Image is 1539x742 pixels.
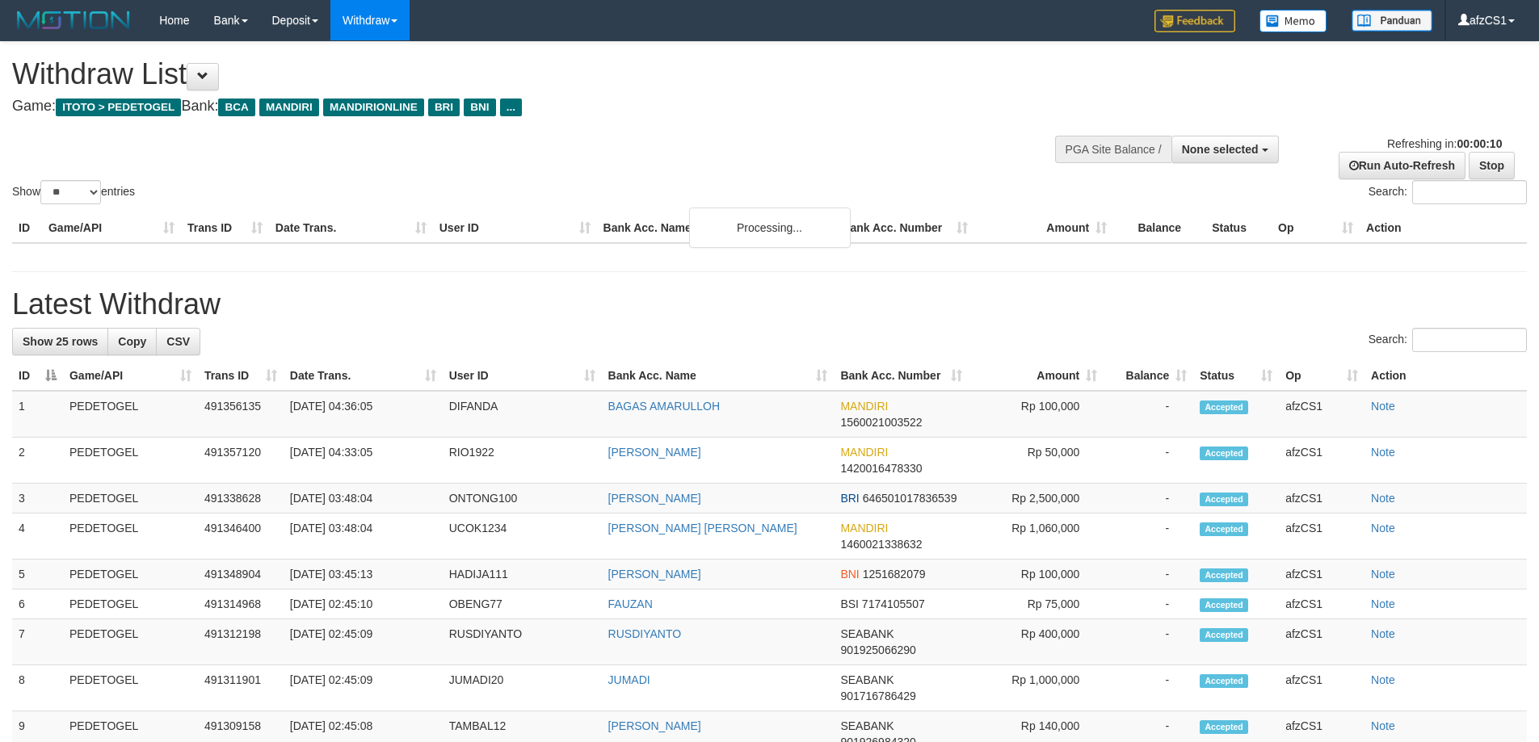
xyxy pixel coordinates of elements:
[1200,522,1248,536] span: Accepted
[840,538,922,551] span: Copy 1460021338632 to clipboard
[1412,328,1527,352] input: Search:
[12,514,63,560] td: 4
[12,99,1010,115] h4: Game: Bank:
[863,568,926,581] span: Copy 1251682079 to clipboard
[443,589,602,619] td: OBENG77
[602,361,835,391] th: Bank Acc. Name: activate to sort column ascending
[608,719,701,732] a: [PERSON_NAME]
[12,438,63,484] td: 2
[1104,484,1193,514] td: -
[608,597,653,610] a: FAUZAN
[443,619,602,665] td: RUSDIYANTO
[1171,136,1279,163] button: None selected
[840,462,922,475] span: Copy 1420016478330 to clipboard
[974,213,1113,243] th: Amount
[1457,137,1502,150] strong: 00:00:10
[1272,213,1360,243] th: Op
[608,627,682,640] a: RUSDIYANTO
[840,597,859,610] span: BSI
[1371,627,1395,640] a: Note
[198,514,284,560] td: 491346400
[284,484,443,514] td: [DATE] 03:48:04
[166,335,190,348] span: CSV
[1371,492,1395,505] a: Note
[63,560,198,589] td: PEDETOGEL
[863,492,957,505] span: Copy 646501017836539 to clipboard
[1279,665,1364,711] td: afzCS1
[862,597,925,610] span: Copy 7174105507 to clipboard
[1200,493,1248,506] span: Accepted
[284,438,443,484] td: [DATE] 04:33:05
[969,589,1104,619] td: Rp 75,000
[12,484,63,514] td: 3
[1104,514,1193,560] td: -
[840,690,915,702] span: Copy 901716786429 to clipboard
[969,665,1104,711] td: Rp 1,000,000
[12,288,1527,321] h1: Latest Withdraw
[1412,180,1527,204] input: Search:
[1371,522,1395,534] a: Note
[840,627,894,640] span: SEABANK
[840,568,859,581] span: BNI
[597,213,836,243] th: Bank Acc. Name
[443,361,602,391] th: User ID: activate to sort column ascending
[12,391,63,438] td: 1
[1200,446,1248,460] span: Accepted
[1055,136,1171,163] div: PGA Site Balance /
[428,99,460,116] span: BRI
[1259,10,1327,32] img: Button%20Memo.svg
[1205,213,1272,243] th: Status
[1104,438,1193,484] td: -
[284,560,443,589] td: [DATE] 03:45:13
[1200,674,1248,688] span: Accepted
[1387,137,1502,150] span: Refreshing in:
[1469,152,1515,179] a: Stop
[835,213,974,243] th: Bank Acc. Number
[443,438,602,484] td: RIO1922
[443,391,602,438] td: DIFANDA
[840,492,859,505] span: BRI
[500,99,522,116] span: ...
[464,99,495,116] span: BNI
[181,213,269,243] th: Trans ID
[284,361,443,391] th: Date Trans.: activate to sort column ascending
[198,589,284,619] td: 491314968
[63,665,198,711] td: PEDETOGEL
[56,99,181,116] span: ITOTO > PEDETOGEL
[1104,391,1193,438] td: -
[1104,560,1193,589] td: -
[284,514,443,560] td: [DATE] 03:48:04
[1369,328,1527,352] label: Search:
[1279,438,1364,484] td: afzCS1
[1279,619,1364,665] td: afzCS1
[118,335,146,348] span: Copy
[969,361,1104,391] th: Amount: activate to sort column ascending
[284,665,443,711] td: [DATE] 02:45:09
[1104,361,1193,391] th: Balance: activate to sort column ascending
[443,484,602,514] td: ONTONG100
[1154,10,1235,32] img: Feedback.jpg
[23,335,98,348] span: Show 25 rows
[42,213,181,243] th: Game/API
[12,619,63,665] td: 7
[834,361,969,391] th: Bank Acc. Number: activate to sort column ascending
[1279,589,1364,619] td: afzCS1
[12,665,63,711] td: 8
[969,438,1104,484] td: Rp 50,000
[12,58,1010,90] h1: Withdraw List
[198,619,284,665] td: 491312198
[198,438,284,484] td: 491357120
[1200,598,1248,612] span: Accepted
[1104,619,1193,665] td: -
[840,400,888,413] span: MANDIRI
[12,560,63,589] td: 5
[840,522,888,534] span: MANDIRI
[1200,628,1248,642] span: Accepted
[1193,361,1279,391] th: Status: activate to sort column ascending
[1371,597,1395,610] a: Note
[608,492,701,505] a: [PERSON_NAME]
[433,213,597,243] th: User ID
[12,328,108,355] a: Show 25 rows
[840,719,894,732] span: SEABANK
[608,673,650,686] a: JUMADI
